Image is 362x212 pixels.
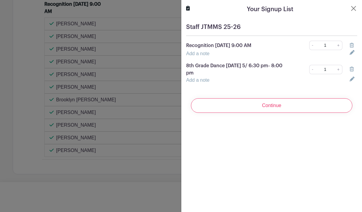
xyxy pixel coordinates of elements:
[186,78,209,83] a: Add a note
[309,65,316,74] a: -
[186,51,209,56] a: Add a note
[335,65,342,74] a: +
[247,5,293,14] h5: Your Signup List
[186,24,357,31] h5: Staff JTMMS 25-26
[350,5,357,12] button: Close
[186,42,283,49] p: Recognition [DATE] 9:00 AM
[335,41,342,50] a: +
[191,98,352,113] input: Continue
[186,62,283,77] p: 8th Grade Dance [DATE] 5/ 6:30 pm- 8:00 pm
[309,41,316,50] a: -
